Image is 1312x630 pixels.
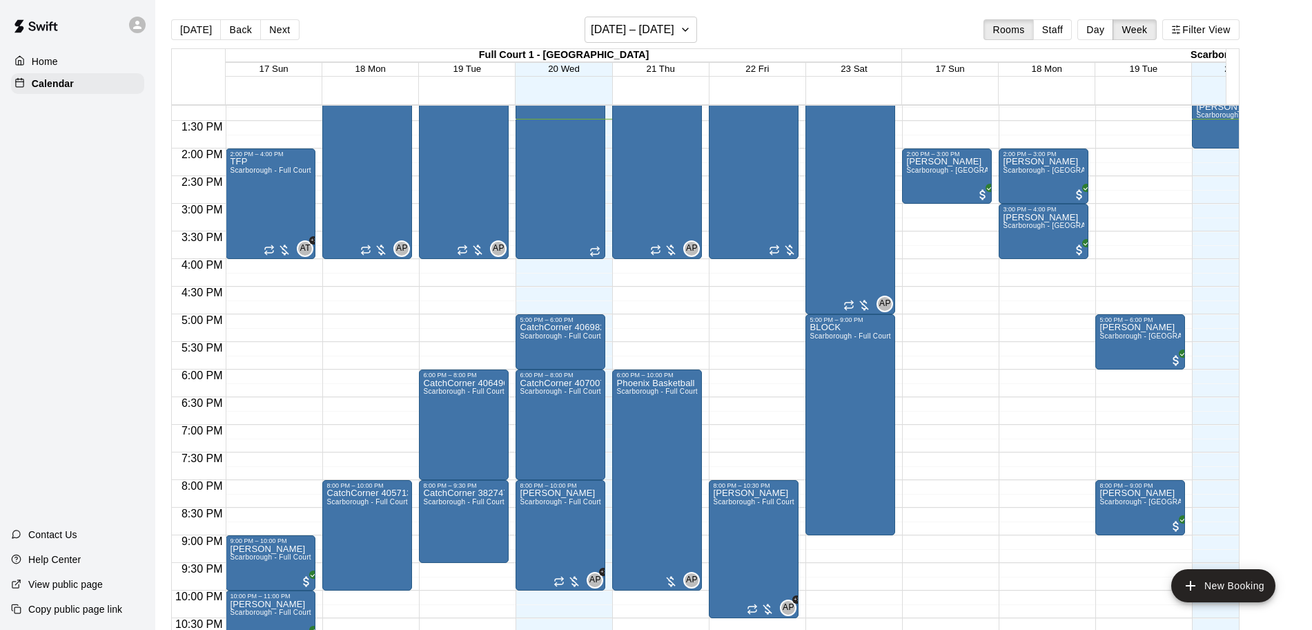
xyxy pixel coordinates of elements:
[1113,19,1156,40] button: Week
[457,245,468,256] span: Recurring event
[28,602,122,616] p: Copy public page link
[810,332,891,340] span: Scarborough - Full Court
[592,572,603,589] span: ACCTG PLAYGROUND & 1 other
[264,245,275,256] span: Recurring event
[178,231,226,243] span: 3:30 PM
[226,535,315,591] div: 9:00 PM – 10:00 PM: Raphael Perez
[1003,166,1134,174] span: Scarborough - [GEOGRAPHIC_DATA] 1
[902,149,992,204] div: 2:00 PM – 3:00 PM: Jumol Mullings
[230,609,311,616] span: Scarborough - Full Court
[309,236,317,245] span: +1
[520,372,576,379] div: 6:00 PM – 8:00 PM
[32,55,58,68] p: Home
[326,482,386,489] div: 8:00 PM – 10:00 PM
[423,388,505,395] span: Scarborough - Full Court
[297,240,313,257] div: Amanda Teixeira
[496,240,507,257] span: ACCTG PLAYGROUND
[1169,519,1183,533] span: All customers have paid
[683,240,700,257] div: ACCTG PLAYGROUND
[360,245,371,256] span: Recurring event
[689,572,700,589] span: ACCTG PLAYGROUND
[516,480,605,591] div: 8:00 PM – 10:00 PM: Nitharsan Balanchandra
[178,370,226,381] span: 6:00 PM
[178,176,226,188] span: 2:30 PM
[747,604,758,615] span: Recurring event
[1077,19,1113,40] button: Day
[906,151,963,157] div: 2:00 PM – 3:00 PM
[419,480,509,563] div: 8:00 PM – 9:30 PM: CatchCorner 382747 Kevon Parchment
[453,64,482,74] span: 19 Tue
[226,149,315,259] div: 2:00 PM – 4:00 PM: TFP
[1192,93,1282,149] div: 1:00 PM – 2:00 PM: Jumol Mullings
[393,240,410,257] div: ACCTG PLAYGROUND
[879,297,891,311] span: AP
[178,342,226,354] span: 5:30 PM
[999,149,1088,204] div: 2:00 PM – 3:00 PM: Wei Zhang
[591,20,674,39] h6: [DATE] – [DATE]
[493,242,505,256] span: AP
[11,73,144,94] a: Calendar
[999,204,1088,259] div: 3:00 PM – 4:00 PM: Wei Zhang
[843,300,854,311] span: Recurring event
[769,245,780,256] span: Recurring event
[785,600,796,616] span: ACCTG PLAYGROUND & 1 other
[1095,480,1185,535] div: 8:00 PM – 9:00 PM: Jumol Mullings
[178,259,226,271] span: 4:00 PM
[178,425,226,437] span: 7:00 PM
[1073,243,1086,257] span: All customers have paid
[178,535,226,547] span: 9:00 PM
[516,370,605,480] div: 6:00 PM – 8:00 PM: CatchCorner 407007 Juan miguel Santos
[599,568,607,576] span: +1
[1130,64,1158,74] button: 19 Tue
[520,388,601,395] span: Scarborough - Full Court
[171,19,221,40] button: [DATE]
[11,51,144,72] a: Home
[1099,482,1156,489] div: 8:00 PM – 9:00 PM
[686,242,698,256] span: AP
[745,64,769,74] button: 22 Fri
[647,64,675,74] button: 21 Thu
[1095,314,1185,370] div: 5:00 PM – 6:00 PM: Jumol Mullings
[906,166,1037,174] span: Scarborough - [GEOGRAPHIC_DATA] 2
[516,314,605,370] div: 5:00 PM – 6:00 PM: CatchCorner 406982 Haroon Noorzada
[554,576,565,587] span: Recurring event
[423,498,505,506] span: Scarborough - Full Court
[1032,64,1062,74] button: 18 Mon
[1073,188,1086,202] span: All customers have paid
[983,19,1033,40] button: Rooms
[300,242,311,256] span: AT
[423,372,480,379] div: 6:00 PM – 8:00 PM
[585,17,697,43] button: [DATE] – [DATE]
[841,64,868,74] span: 23 Sat
[935,64,964,74] button: 17 Sun
[28,577,103,591] p: View public page
[1033,19,1073,40] button: Staff
[172,591,226,602] span: 10:00 PM
[172,618,226,630] span: 10:30 PM
[589,573,601,587] span: AP
[520,332,601,340] span: Scarborough - Full Court
[230,537,290,544] div: 9:00 PM – 10:00 PM
[230,166,311,174] span: Scarborough - Full Court
[178,287,226,298] span: 4:30 PM
[882,296,893,312] span: ACCTG PLAYGROUND
[589,246,600,257] span: Recurring event
[1003,206,1059,213] div: 3:00 PM – 4:00 PM
[810,316,866,323] div: 5:00 PM – 9:00 PM
[259,64,288,74] span: 17 Sun
[689,240,700,257] span: ACCTG PLAYGROUND
[805,314,895,535] div: 5:00 PM – 9:00 PM: BLOCK
[322,480,412,591] div: 8:00 PM – 10:00 PM: CatchCorner 405713 Ishmil Mohammed
[1224,64,1256,74] button: 20 Wed
[713,482,773,489] div: 8:00 PM – 10:30 PM
[230,553,311,561] span: Scarborough - Full Court
[399,240,410,257] span: ACCTG PLAYGROUND
[792,595,801,604] span: +1
[355,64,386,74] button: 18 Mon
[178,452,226,464] span: 7:30 PM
